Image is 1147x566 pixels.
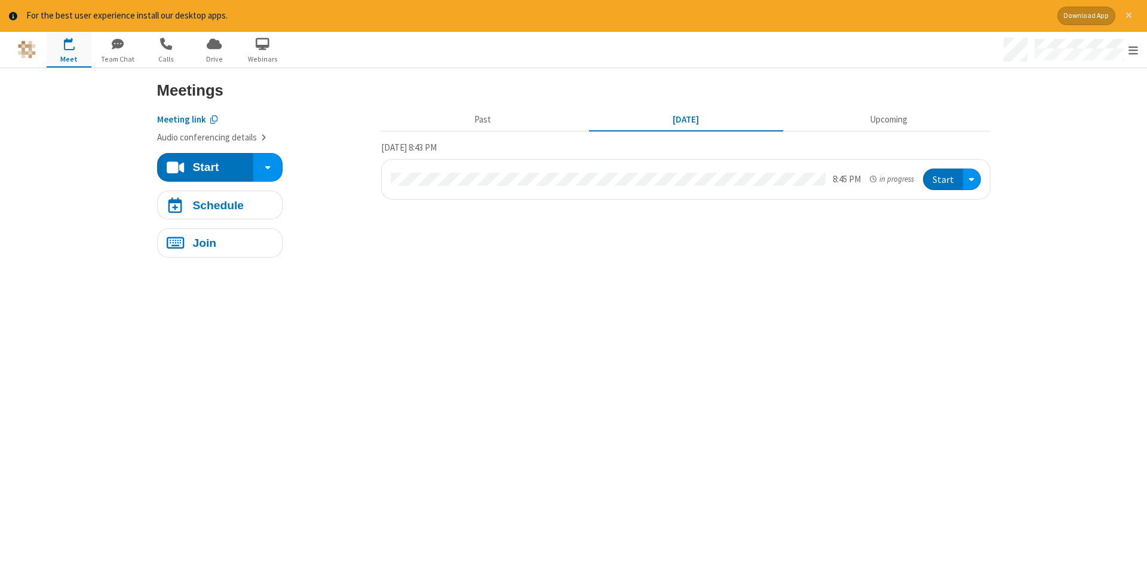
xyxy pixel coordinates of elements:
span: Webinars [240,54,285,65]
button: Start [923,169,963,191]
span: Drive [192,54,237,65]
div: For the best user experience install our desktop apps. [26,9,1048,23]
div: Start conference options [253,153,282,182]
button: Join [157,228,283,257]
div: Open menu [963,169,981,191]
section: Account details [157,104,372,145]
h4: Start [192,161,219,173]
h4: Schedule [192,200,244,211]
button: Past [385,108,579,131]
span: Team Chat [95,54,140,65]
span: Calls [143,54,188,65]
button: Schedule [157,191,283,219]
span: Copy my meeting room link [157,114,206,125]
span: Meet [47,54,91,65]
button: Upcoming [792,108,986,131]
button: Audio conferencing details [157,131,266,145]
h4: Join [192,237,216,249]
div: 1 [72,38,79,47]
h3: Meetings [157,82,990,99]
button: Start [157,153,254,182]
span: [DATE] 8:43 PM [381,142,437,153]
button: [DATE] [588,108,783,131]
button: Close alert [1120,7,1138,25]
button: Copy my meeting room link [157,113,218,127]
em: in progress [870,173,913,185]
button: Download App [1057,7,1115,25]
div: 8:45 PM [833,173,861,186]
img: QA Selenium DO NOT DELETE OR CHANGE [18,41,36,59]
div: Open menu [999,32,1147,68]
section: Today's Meetings [381,140,990,200]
